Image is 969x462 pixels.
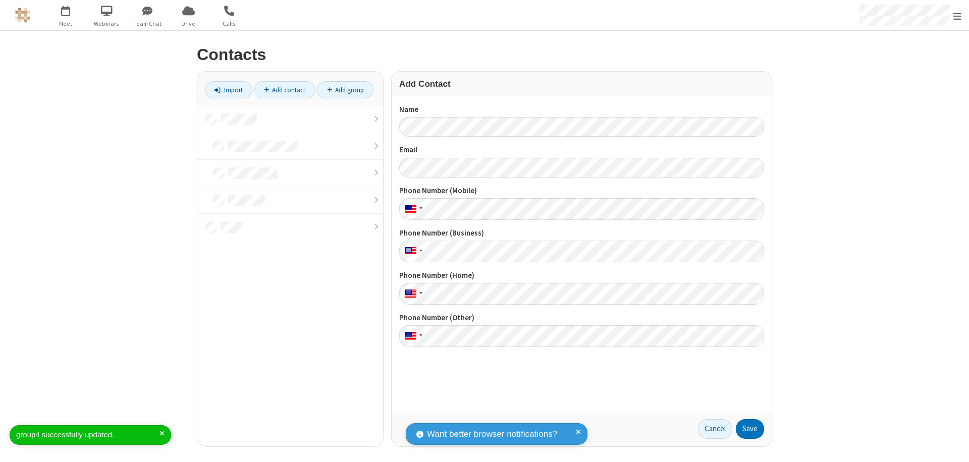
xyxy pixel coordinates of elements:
a: Cancel [698,419,732,439]
div: United States: + 1 [399,283,425,305]
span: Want better browser notifications? [427,428,557,441]
div: United States: + 1 [399,325,425,347]
a: Add contact [254,81,315,98]
h3: Add Contact [399,79,764,89]
label: Email [399,144,764,156]
span: Team Chat [129,19,167,28]
button: Save [736,419,764,439]
div: United States: + 1 [399,241,425,262]
span: Calls [210,19,248,28]
label: Name [399,104,764,115]
label: Phone Number (Business) [399,227,764,239]
img: QA Selenium DO NOT DELETE OR CHANGE [15,8,30,23]
div: group4 successfully updated. [16,429,159,441]
iframe: Chat [944,436,961,455]
label: Phone Number (Other) [399,312,764,324]
label: Phone Number (Home) [399,270,764,281]
a: Add group [317,81,373,98]
a: Import [205,81,252,98]
span: Drive [170,19,207,28]
span: Webinars [88,19,126,28]
label: Phone Number (Mobile) [399,185,764,197]
h2: Contacts [197,46,772,64]
span: Meet [47,19,85,28]
div: United States: + 1 [399,198,425,220]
